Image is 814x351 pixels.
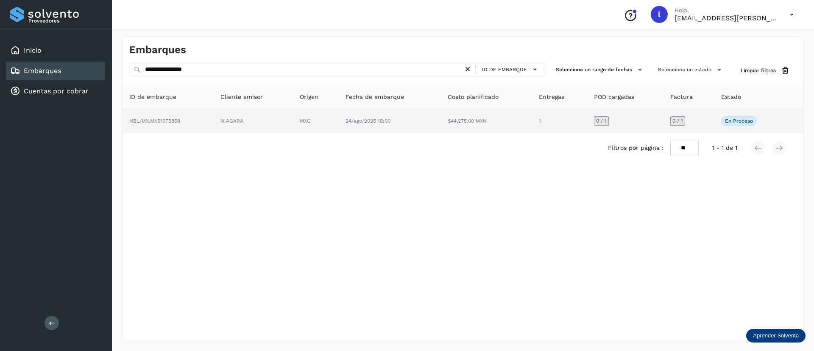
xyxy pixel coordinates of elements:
[670,93,693,101] span: Factura
[655,63,727,77] button: Selecciona un estado
[300,93,318,101] span: Origen
[675,7,776,14] p: Hola,
[24,67,61,75] a: Embarques
[6,82,105,101] div: Cuentas por cobrar
[608,143,663,152] span: Filtros por página :
[129,118,180,124] span: NBL/MX.MX51075858
[6,41,105,60] div: Inicio
[24,46,42,54] a: Inicio
[672,118,683,124] span: 0 / 1
[346,93,404,101] span: Fecha de embarque
[448,93,499,101] span: Costo planificado
[220,93,263,101] span: Cliente emisor
[6,62,105,80] div: Embarques
[28,18,102,24] p: Proveedores
[552,63,648,77] button: Selecciona un rango de fechas
[741,67,776,74] span: Limpiar filtros
[596,118,607,124] span: 0 / 1
[214,109,293,133] td: NIAGARA
[293,109,339,133] td: MXC
[441,109,532,133] td: $44,275.00 MXN
[129,44,186,56] h4: Embarques
[753,332,799,339] p: Aprender Solvento
[346,118,390,124] span: 24/ago/2025 18:00
[479,63,542,76] button: ID de embarque
[129,93,176,101] span: ID de embarque
[532,109,587,133] td: 1
[24,87,89,95] a: Cuentas por cobrar
[721,93,741,101] span: Estado
[482,66,527,73] span: ID de embarque
[675,14,776,22] p: lauraamalia.castillo@xpertal.com
[539,93,564,101] span: Entregas
[594,93,634,101] span: POD cargadas
[725,118,753,124] p: En proceso
[734,63,797,79] button: Limpiar filtros
[746,329,806,343] div: Aprender Solvento
[712,143,737,152] span: 1 - 1 de 1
